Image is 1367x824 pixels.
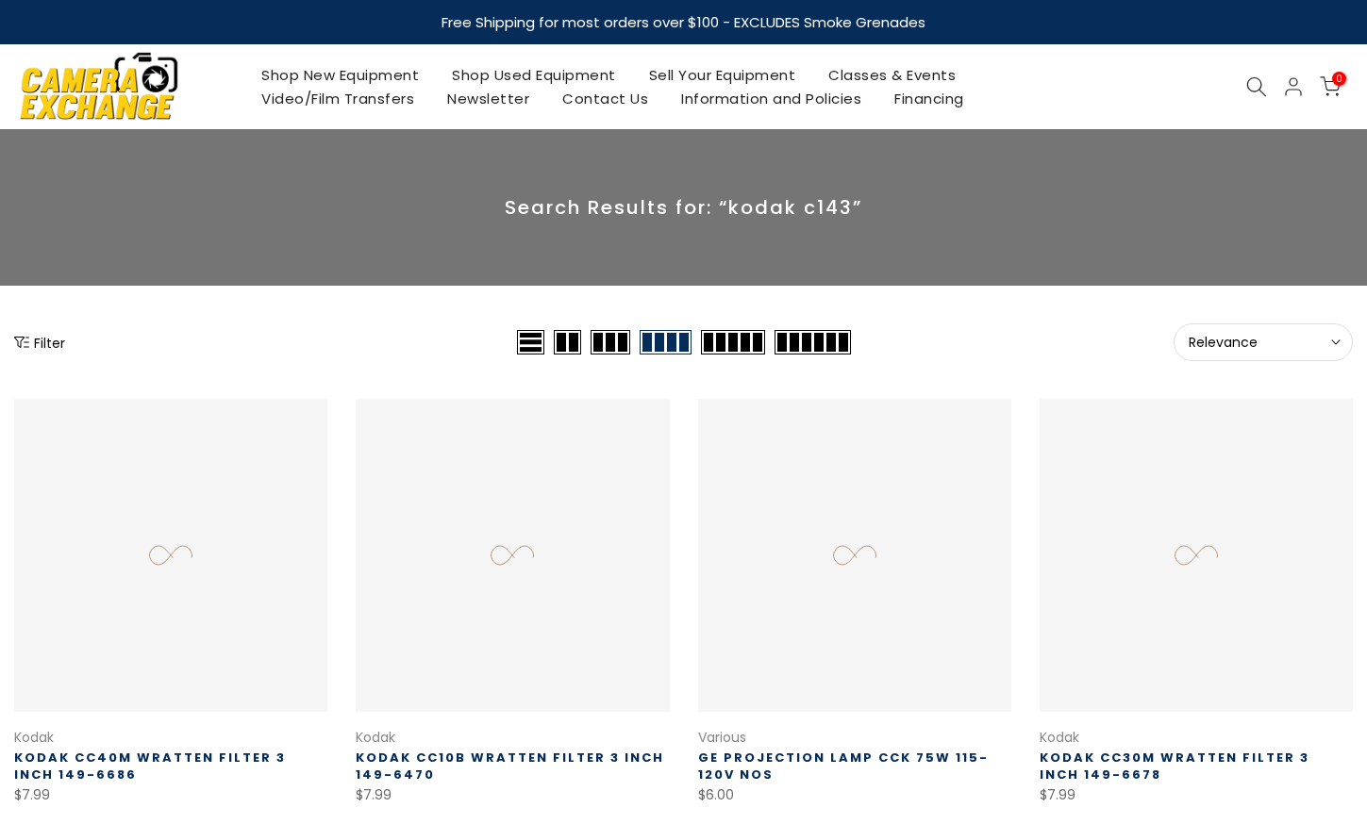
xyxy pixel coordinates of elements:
a: Contact Us [546,87,665,110]
a: Kodak [356,728,395,747]
a: GE Projection Lamp CCK 75W 115-120V NOS [698,749,989,783]
a: Shop New Equipment [245,63,436,87]
a: Newsletter [431,87,546,110]
span: 0 [1332,72,1346,86]
div: $6.00 [698,783,1011,807]
a: Various [698,728,746,747]
button: Relevance [1174,323,1353,361]
a: Kodak [1040,728,1079,747]
strong: Free Shipping for most orders over $100 - EXCLUDES Smoke Grenades [442,12,925,32]
a: Financing [878,87,981,110]
div: $7.99 [14,783,327,807]
a: Classes & Events [812,63,973,87]
a: Sell Your Equipment [632,63,812,87]
button: Show filters [14,333,65,352]
a: Shop Used Equipment [436,63,633,87]
div: $7.99 [1040,783,1353,807]
a: Kodak CC30M Wratten Filter 3 Inch 149-6678 [1040,749,1309,783]
a: Kodak CC10B Wratten Filter 3 Inch 149-6470 [356,749,664,783]
a: Information and Policies [665,87,878,110]
span: Relevance [1189,334,1338,351]
p: Search Results for: “kodak c143” [14,195,1353,220]
div: $7.99 [356,783,669,807]
a: Kodak CC40M Wratten Filter 3 Inch 149-6686 [14,749,286,783]
a: Kodak [14,728,54,747]
a: 0 [1320,76,1341,97]
a: Video/Film Transfers [245,87,431,110]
